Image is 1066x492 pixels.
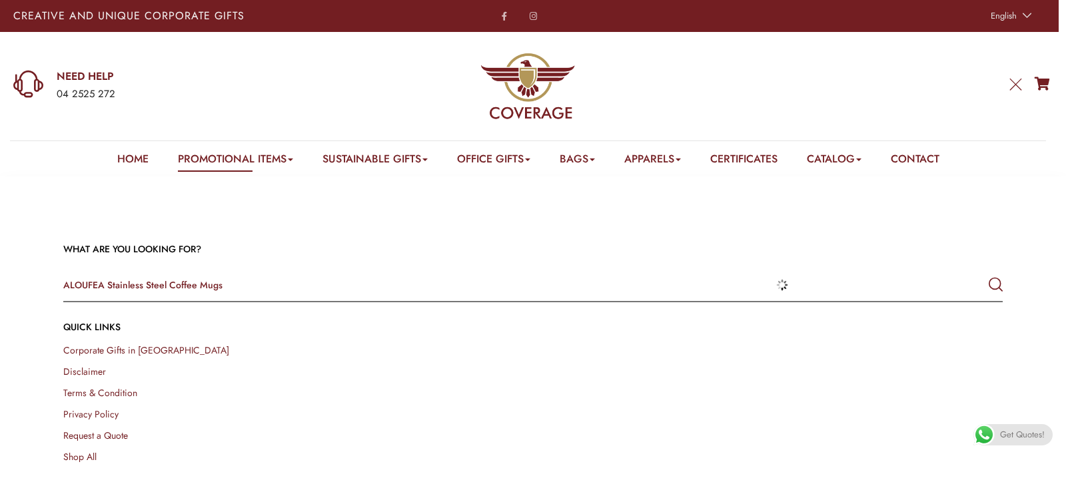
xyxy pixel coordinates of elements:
[117,151,149,172] a: Home
[63,344,229,357] a: Corporate Gifts in [GEOGRAPHIC_DATA]
[1000,424,1045,445] span: Get Quotes!
[63,386,137,399] a: Terms & Condition
[63,321,1003,334] h4: QUICK LINKs
[807,151,861,172] a: Catalog
[178,151,293,172] a: Promotional Items
[560,151,595,172] a: Bags
[63,450,97,463] a: Shop All
[13,11,420,21] p: Creative and Unique Corporate Gifts
[891,151,939,172] a: Contact
[322,151,428,172] a: Sustainable Gifts
[710,151,778,172] a: Certificates
[63,269,815,301] input: Search products...
[991,9,1017,22] span: English
[63,365,106,378] a: Disclaimer
[63,243,1003,256] h3: WHAT ARE YOU LOOKING FOR?
[57,86,346,103] div: 04 2525 272
[624,151,681,172] a: Apparels
[984,7,1035,25] a: English
[457,151,530,172] a: Office Gifts
[63,407,119,421] a: Privacy Policy
[57,69,346,84] a: NEED HELP
[63,429,128,442] a: Request a Quote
